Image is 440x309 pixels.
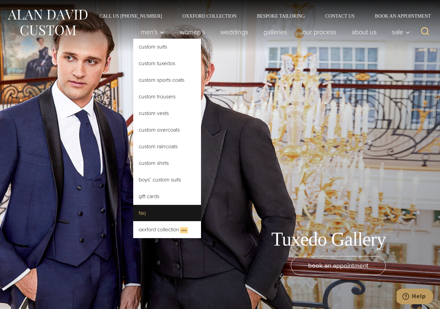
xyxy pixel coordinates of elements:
[271,228,386,251] h1: Tuxedo Gallery
[133,39,201,55] a: Custom Suits
[213,25,256,39] a: weddings
[295,25,344,39] a: Our Process
[133,172,201,188] a: Boys’ Custom Suits
[384,25,414,39] button: Sale sub menu toggle
[172,14,247,18] a: Oxxford Collection
[133,105,201,121] a: Custom Vests
[247,14,315,18] a: Bespoke Tailoring
[133,25,414,39] nav: Primary Navigation
[133,205,201,221] a: FAQ
[7,7,88,38] img: Alan David Custom
[89,14,433,18] nav: Secondary Navigation
[133,25,172,39] button: Men’s sub menu toggle
[133,89,201,105] a: Custom Trousers
[180,227,188,233] span: New
[256,25,295,39] a: Galleries
[365,14,433,18] a: Book an Appointment
[308,260,368,270] span: book an appointment
[133,155,201,171] a: Custom Shirts
[397,289,433,306] iframe: Opens a widget where you can chat to one of our agents
[172,25,213,39] a: Women’s
[315,14,365,18] a: Contact Us
[417,24,433,40] button: View Search Form
[133,221,201,238] a: Oxxford CollectionNew
[133,138,201,155] a: Custom Raincoats
[133,55,201,72] a: Custom Tuxedos
[291,256,386,275] a: book an appointment
[89,14,172,18] a: Call Us [PHONE_NUMBER]
[133,188,201,205] a: Gift Cards
[344,25,384,39] a: About Us
[133,72,201,88] a: Custom Sports Coats
[133,122,201,138] a: Custom Overcoats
